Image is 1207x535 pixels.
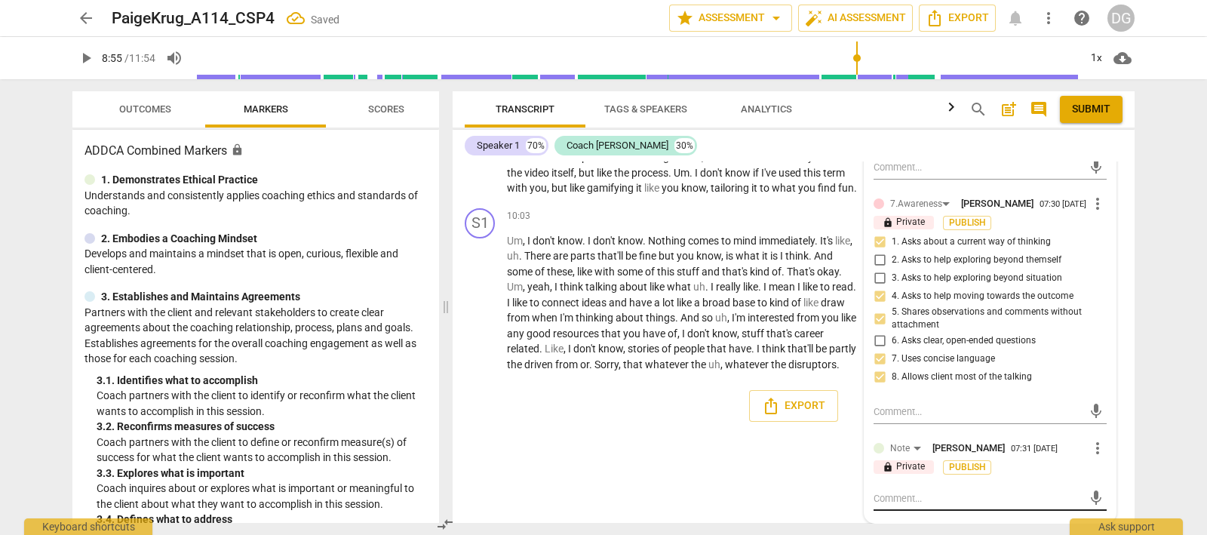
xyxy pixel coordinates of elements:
[809,250,814,262] span: .
[542,297,582,309] span: connect
[1040,9,1058,27] span: more_vert
[436,515,454,533] span: compare_arrows
[77,49,95,67] span: play_arrow
[646,312,675,324] span: things
[715,312,727,324] span: Filler word
[24,518,152,535] div: Keyboard shortcuts
[657,266,677,278] span: this
[507,327,527,340] span: any
[853,281,856,293] span: .
[77,9,95,27] span: arrow_back
[594,358,619,371] span: Sorry
[598,343,623,355] span: know
[1030,100,1048,118] span: comment
[668,167,674,179] span: .
[769,281,797,293] span: mean
[643,327,668,340] span: have
[892,272,1062,285] span: 3. Asks to help exploring beyond situation
[545,343,564,355] span: Filler word
[839,266,842,278] span: .
[507,250,519,262] span: Filler word
[805,9,823,27] span: auto_fix_high
[1113,49,1132,67] span: cloud_download
[814,250,833,262] span: And
[791,297,803,309] span: of
[677,297,694,309] span: like
[535,266,547,278] span: of
[625,250,639,262] span: be
[574,167,579,179] span: ,
[772,182,798,194] span: what
[524,358,555,371] span: driven
[573,266,577,278] span: ,
[84,305,427,367] p: Partners with the client and relevant stakeholders to create clear agreements about the coaching ...
[1070,518,1183,535] div: Ask support
[702,297,732,309] span: broad
[577,266,594,278] span: like
[803,281,820,293] span: like
[84,188,427,219] p: Understands and consistently applies coaching ethics and standards of coaching.
[593,235,618,247] span: don't
[966,97,990,121] button: Search
[507,167,524,179] span: the
[823,167,845,179] span: term
[101,289,300,305] p: 3. Establishes and Maintains Agreements
[165,49,183,67] span: volume_up
[530,182,547,194] span: you
[820,281,832,293] span: to
[530,297,542,309] span: to
[1040,200,1086,210] div: 07:30 [DATE]
[956,217,978,229] span: Publish
[523,235,527,247] span: ,
[748,312,797,324] span: interested
[720,358,725,371] span: ,
[597,250,625,262] span: that'll
[749,390,838,422] button: Export
[892,306,1101,332] span: 5. Shares observations and comments without attachment
[72,45,100,72] button: Play
[524,250,553,262] span: There
[892,290,1073,303] span: 4. Asks to help moving towards the outcome
[527,327,553,340] span: good
[721,250,726,262] span: ,
[753,167,761,179] span: if
[782,266,787,278] span: .
[676,9,785,27] span: Assessment
[623,327,643,340] span: you
[97,388,427,419] p: Coach partners with the client to identify or reconfirm what the client wants to accomplish in th...
[837,358,840,371] span: .
[526,138,546,153] div: 70%
[822,312,841,324] span: you
[553,250,570,262] span: are
[691,358,708,371] span: the
[762,397,825,415] span: Export
[835,235,850,247] span: Filler word
[628,343,662,355] span: stories
[868,332,1101,350] label: Coach asks clear, direct, primarily open-ended questions, one at a time, at a pace that allows fo...
[997,97,1021,121] button: Add summary
[868,306,1101,332] label: Coach shares - with no attachment - observations, intuitions, comments, thoughts or feelings, and...
[1060,96,1123,123] button: Please Do Not Submit until your Assessment is Complete
[705,281,711,293] span: .
[805,9,906,27] span: AI Assessment
[892,254,1061,267] span: 2. Asks to help exploring beyond themself
[681,182,706,194] span: know
[112,9,275,28] h2: PaigeKrug_A114_CSP4
[771,358,788,371] span: the
[623,343,628,355] span: ,
[512,297,530,309] span: like
[674,343,707,355] span: people
[868,350,1101,368] label: Coach uses language that is generally clear and concise.
[579,167,597,179] span: but
[868,233,1101,251] label: Coach asks questions about the client, such as their current way of thinking, feeling, values, ne...
[680,312,702,324] span: And
[551,167,574,179] span: itself
[465,208,495,238] div: Change speaker
[601,327,623,340] span: that
[832,281,853,293] span: read
[667,281,693,293] span: what
[759,235,815,247] span: immediately
[1000,100,1018,118] span: post_add
[527,281,550,293] span: yeah
[725,167,753,179] span: know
